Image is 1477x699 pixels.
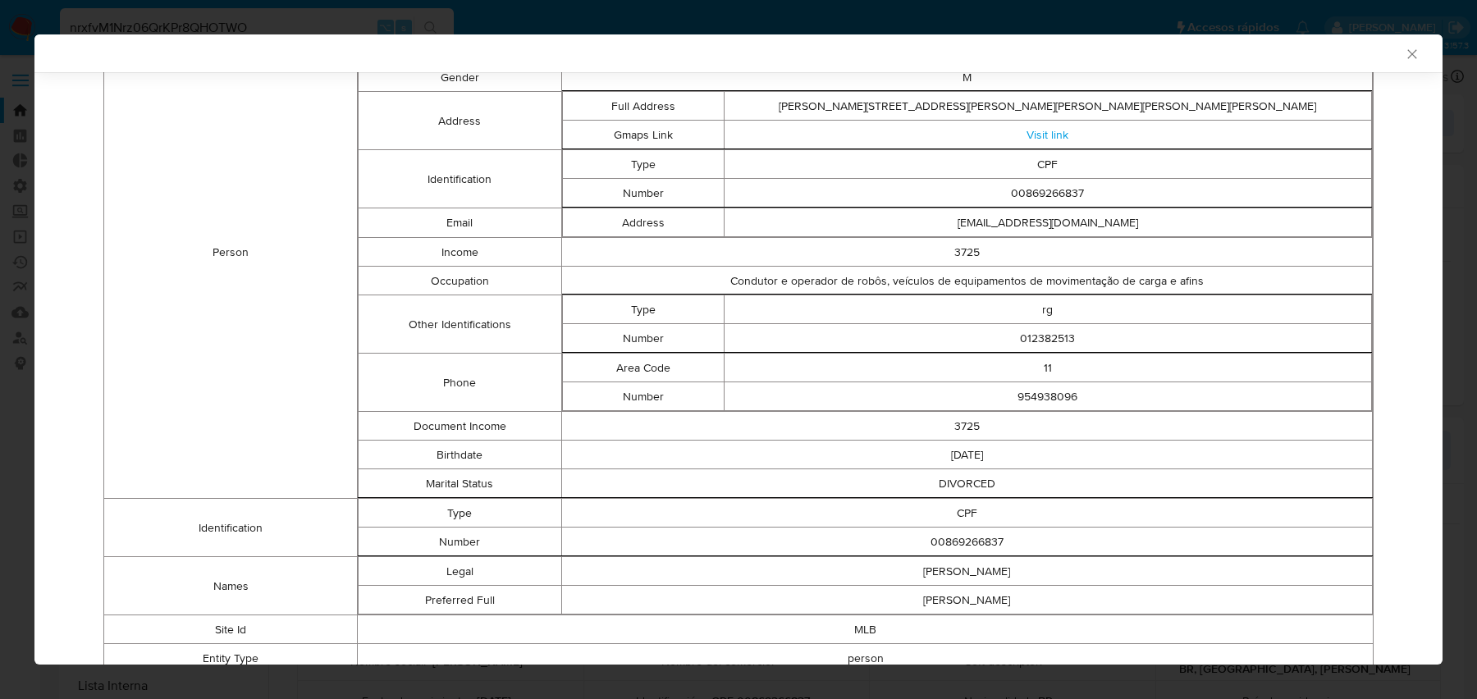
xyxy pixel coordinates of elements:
[359,469,561,498] td: Marital Status
[1404,46,1419,61] button: Cerrar ventana
[34,34,1443,665] div: closure-recommendation-modal
[561,499,1373,528] td: CPF
[359,208,561,238] td: Email
[104,499,358,557] td: Identification
[562,295,724,324] td: Type
[359,267,561,295] td: Occupation
[104,6,358,499] td: Person
[562,150,724,179] td: Type
[104,644,358,673] td: Entity Type
[562,382,724,411] td: Number
[104,615,358,644] td: Site Id
[561,469,1373,498] td: DIVORCED
[562,179,724,208] td: Number
[724,92,1371,121] td: [PERSON_NAME][STREET_ADDRESS][PERSON_NAME][PERSON_NAME][PERSON_NAME][PERSON_NAME]
[359,441,561,469] td: Birthdate
[359,499,561,528] td: Type
[724,354,1371,382] td: 11
[561,586,1373,614] td: [PERSON_NAME]
[724,295,1371,324] td: rg
[359,150,561,208] td: Identification
[104,557,358,615] td: Names
[724,179,1371,208] td: 00869266837
[562,354,724,382] td: Area Code
[561,267,1373,295] td: Condutor e operador de robôs, veículos de equipamentos de movimentação de carga e afins
[724,150,1371,179] td: CPF
[358,644,1374,673] td: person
[561,441,1373,469] td: [DATE]
[359,238,561,267] td: Income
[562,121,724,149] td: Gmaps Link
[561,412,1373,441] td: 3725
[358,615,1374,644] td: MLB
[359,586,561,614] td: Preferred Full
[724,208,1371,237] td: [EMAIL_ADDRESS][DOMAIN_NAME]
[724,382,1371,411] td: 954938096
[359,528,561,556] td: Number
[359,63,561,92] td: Gender
[561,63,1373,92] td: M
[359,354,561,412] td: Phone
[562,208,724,237] td: Address
[724,324,1371,353] td: 012382513
[562,92,724,121] td: Full Address
[359,557,561,586] td: Legal
[359,295,561,354] td: Other Identifications
[561,528,1373,556] td: 00869266837
[561,238,1373,267] td: 3725
[561,557,1373,586] td: [PERSON_NAME]
[562,324,724,353] td: Number
[359,92,561,150] td: Address
[359,412,561,441] td: Document Income
[1027,126,1068,143] a: Visit link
